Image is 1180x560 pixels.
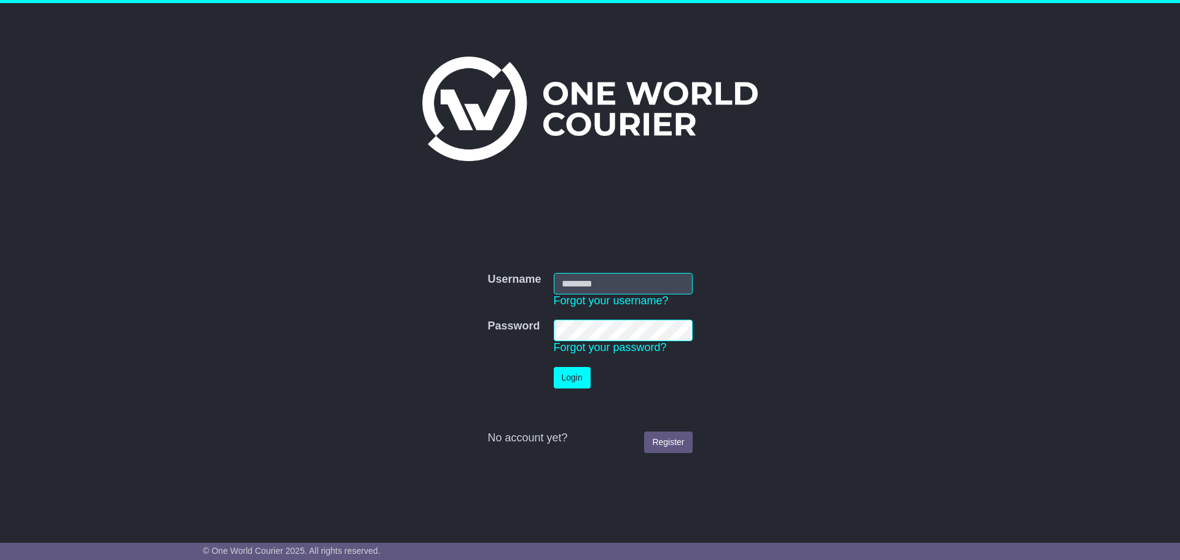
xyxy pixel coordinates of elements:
div: No account yet? [487,432,692,445]
a: Register [644,432,692,453]
label: Username [487,273,541,286]
a: Forgot your password? [554,341,667,353]
img: One World [422,57,758,161]
a: Forgot your username? [554,294,669,307]
span: © One World Courier 2025. All rights reserved. [203,546,380,556]
button: Login [554,367,591,388]
label: Password [487,320,540,333]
